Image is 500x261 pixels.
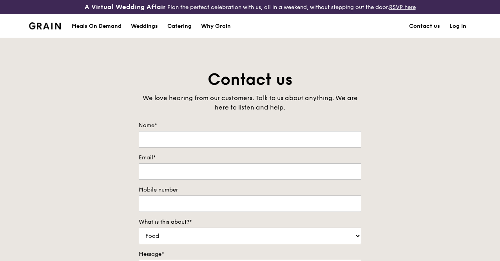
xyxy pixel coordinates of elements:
[139,154,361,162] label: Email*
[29,22,61,29] img: Grain
[85,3,166,11] h3: A Virtual Wedding Affair
[445,15,471,38] a: Log in
[139,93,361,112] div: We love hearing from our customers. Talk to us about anything. We are here to listen and help.
[131,15,158,38] div: Weddings
[163,15,196,38] a: Catering
[83,3,417,11] div: Plan the perfect celebration with us, all in a weekend, without stepping out the door.
[196,15,236,38] a: Why Grain
[201,15,231,38] div: Why Grain
[72,15,121,38] div: Meals On Demand
[139,218,361,226] label: What is this about?*
[139,186,361,194] label: Mobile number
[29,14,61,37] a: GrainGrain
[389,4,416,11] a: RSVP here
[139,250,361,258] label: Message*
[167,15,192,38] div: Catering
[404,15,445,38] a: Contact us
[126,15,163,38] a: Weddings
[139,122,361,130] label: Name*
[139,69,361,90] h1: Contact us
